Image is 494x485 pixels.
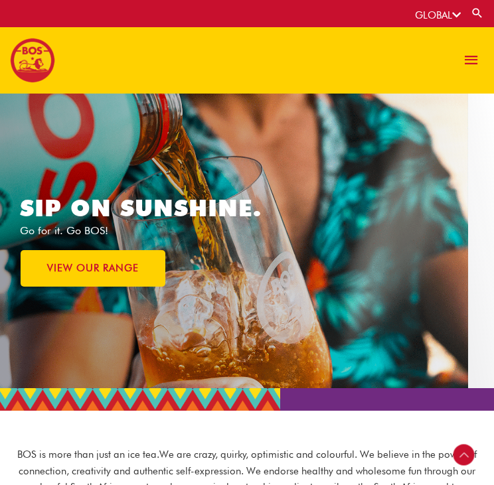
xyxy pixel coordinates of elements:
span: VIEW OUR RANGE [47,263,139,273]
a: VIEW OUR RANGE [21,250,165,287]
p: Go for it. Go BOS! [20,226,146,236]
h1: SIP ON SUNSHINE. [20,194,352,222]
img: BOS logo finals-200px [10,38,55,83]
a: Search button [471,7,484,19]
a: GLOBAL [415,9,461,21]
